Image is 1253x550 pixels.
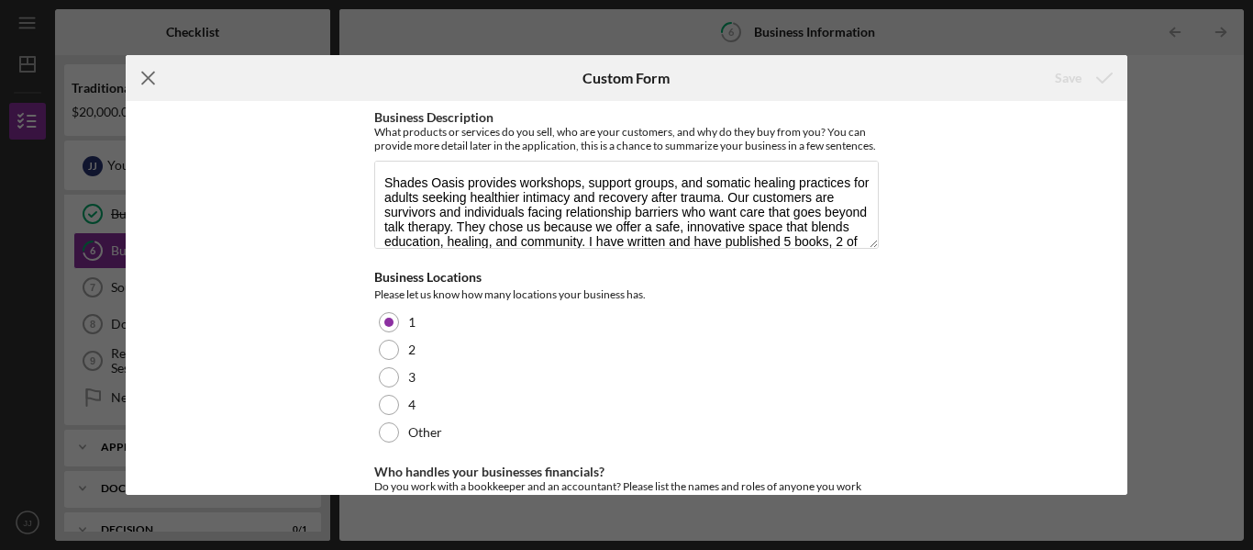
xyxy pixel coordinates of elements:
[374,270,879,285] div: Business Locations
[374,109,493,125] label: Business Description
[408,315,416,330] label: 1
[408,370,416,385] label: 3
[374,161,879,249] textarea: Shades Oasis provides workshops, support groups, and somatic healing practices for adults seeking...
[1055,60,1081,96] div: Save
[374,479,879,507] div: Do you work with a bookkeeper and an accountant? Please list the names and roles of anyone you wo...
[582,70,670,86] h6: Custom Form
[374,125,879,152] div: What products or services do you sell, who are your customers, and why do they buy from you? You ...
[1037,60,1127,96] button: Save
[408,425,442,440] label: Other
[408,342,416,357] label: 2
[374,464,604,479] label: Who handles your businesses financials?
[408,398,416,412] label: 4
[374,286,879,304] div: Please let us know how many locations your business has.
